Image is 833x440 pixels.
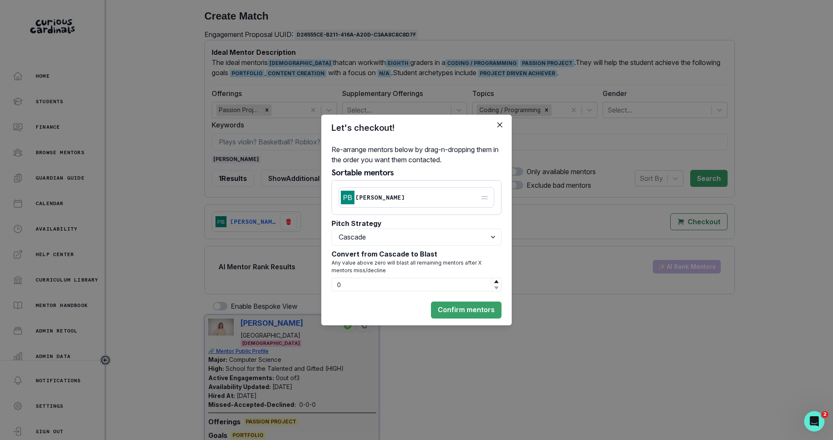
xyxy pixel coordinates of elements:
[822,411,828,418] span: 2
[355,194,405,201] p: [PERSON_NAME]
[331,168,501,180] p: Sortable mentors
[341,191,354,204] img: Picture of Reagan Buvens
[431,302,501,319] button: Confirm mentors
[321,115,512,141] header: Let's checkout!
[331,218,501,228] p: Pitch Strategy
[493,118,507,132] button: Close
[331,144,501,168] p: Re-arrange mentors below by drag-n-dropping them in the order you want them contacted.
[331,259,501,278] p: Any value above zero will blast all remaining mentors after X mentors miss/decline
[339,187,494,208] div: Picture of Reagan Buvens[PERSON_NAME]
[331,249,501,259] p: Convert from Cascade to Blast
[804,411,824,432] iframe: Intercom live chat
